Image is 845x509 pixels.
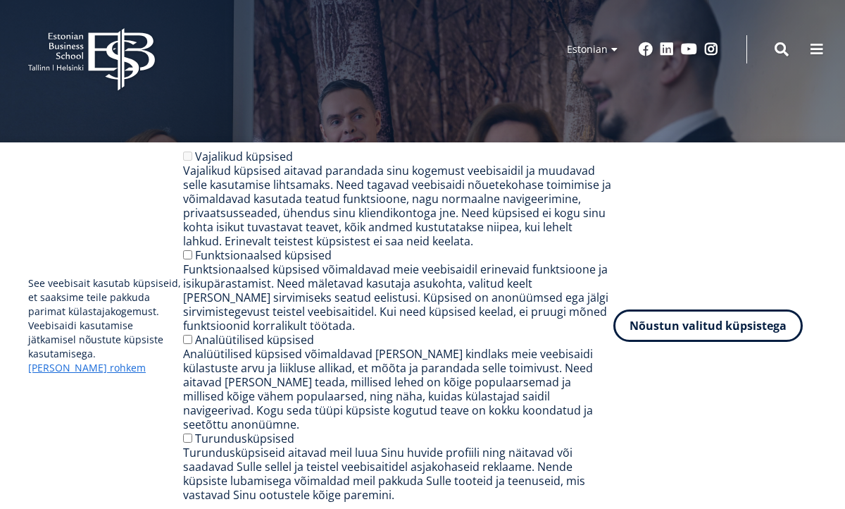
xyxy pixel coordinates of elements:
div: Analüütilised küpsised võimaldavad [PERSON_NAME] kindlaks meie veebisaidi külastuste arvu ja liik... [183,347,614,431]
div: Turundusküpsiseid aitavad meil luua Sinu huvide profiili ning näitavad või saadavad Sulle sellel ... [183,446,614,502]
div: Vajalikud küpsised aitavad parandada sinu kogemust veebisaidil ja muudavad selle kasutamise lihts... [183,164,614,248]
a: Linkedin [660,42,674,56]
label: Vajalikud küpsised [195,149,293,164]
a: Youtube [681,42,697,56]
div: Funktsionaalsed küpsised võimaldavad meie veebisaidil erinevaid funktsioone ja isikupärastamist. ... [183,262,614,333]
a: Facebook [639,42,653,56]
p: See veebisait kasutab küpsiseid, et saaksime teile pakkuda parimat külastajakogemust. Veebisaidi ... [28,276,183,375]
label: Analüütilised küpsised [195,332,314,348]
p: Vastutusteadlik kogukond [49,141,796,183]
label: Funktsionaalsed küpsised [195,247,332,263]
a: [PERSON_NAME] rohkem [28,361,146,375]
label: Turundusküpsised [195,431,294,446]
button: Nõustun valitud küpsistega [613,309,803,342]
a: Instagram [704,42,718,56]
